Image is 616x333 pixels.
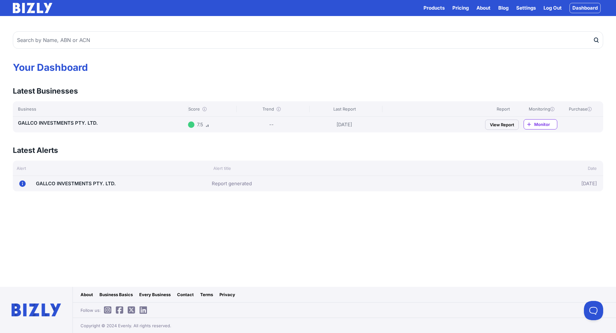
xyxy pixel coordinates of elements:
a: Contact [177,291,194,298]
div: [DATE] [501,179,597,189]
a: GALLCO INVESTMENTS PTY. LTD. [18,120,98,126]
a: Pricing [452,4,469,12]
a: Settings [516,4,536,12]
a: Report generated [212,180,252,187]
div: Alert [13,165,210,171]
div: Monitoring [524,106,560,112]
a: About [81,291,93,298]
a: View Report [485,120,519,130]
a: About [476,4,491,12]
a: Privacy [219,291,235,298]
div: -- [269,121,274,129]
div: Last Report [309,106,380,112]
div: Trend [236,106,307,112]
a: Dashboard [569,3,601,13]
span: Follow us: [81,307,150,313]
div: Alert title [210,165,505,171]
h3: Latest Businesses [13,86,78,96]
div: Purchase [562,106,598,112]
input: Search by Name, ABN or ACN [13,31,603,49]
a: Every Business [139,291,171,298]
span: Copyright © 2024 Evenly. All rights reserved. [81,322,171,329]
div: [DATE] [309,119,380,130]
iframe: Toggle Customer Support [584,301,603,320]
a: Log Out [543,4,562,12]
a: Blog [498,4,509,12]
h1: Your Dashboard [13,62,603,73]
a: Terms [200,291,213,298]
div: Business [18,106,185,112]
a: Business Basics [99,291,133,298]
div: Date [505,165,603,171]
button: Products [424,4,445,12]
h3: Latest Alerts [13,145,58,155]
div: Score [188,106,234,112]
div: Report [485,106,521,112]
div: 7.5 [197,121,203,129]
span: Monitor [534,121,557,128]
a: Monitor [524,119,557,129]
a: GALLCO INVESTMENTS PTY. LTD. [36,180,116,187]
